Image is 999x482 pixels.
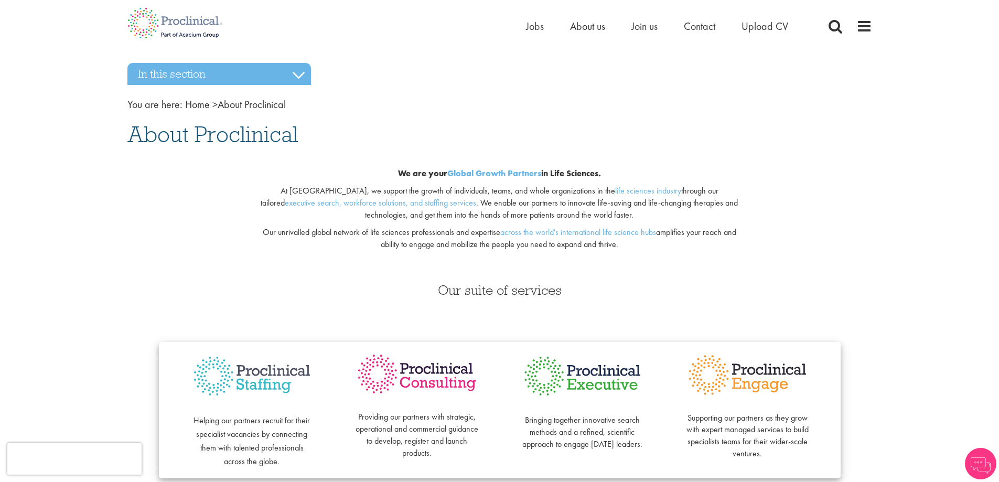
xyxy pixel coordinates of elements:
a: breadcrumb link to Home [185,98,210,111]
h3: Our suite of services [127,283,872,297]
h3: In this section [127,63,311,85]
a: Join us [631,19,658,33]
a: Jobs [526,19,544,33]
img: Proclinical Consulting [356,352,479,396]
span: About Proclinical [185,98,286,111]
p: Our unrivalled global network of life sciences professionals and expertise amplifies your reach a... [254,227,745,251]
p: Providing our partners with strategic, operational and commercial guidance to develop, register a... [356,400,479,459]
img: Proclinical Executive [521,352,644,400]
span: About Proclinical [127,120,298,148]
b: We are your in Life Sciences. [398,168,601,179]
iframe: reCAPTCHA [7,443,142,475]
a: across the world's international life science hubs [500,227,656,238]
span: > [212,98,218,111]
img: Chatbot [965,448,996,479]
a: Contact [684,19,715,33]
p: At [GEOGRAPHIC_DATA], we support the growth of individuals, teams, and whole organizations in the... [254,185,745,221]
img: Proclinical Engage [686,352,809,398]
a: About us [570,19,605,33]
img: Proclinical Staffing [190,352,314,400]
p: Bringing together innovative search methods and a refined, scientific approach to engage [DATE] l... [521,402,644,450]
a: life sciences industry [615,185,681,196]
a: Upload CV [742,19,788,33]
a: Global Growth Partners [447,168,541,179]
p: Supporting our partners as they grow with expert managed services to build specialists teams for ... [686,400,809,460]
a: executive search, workforce solutions, and staffing services [285,197,476,208]
span: You are here: [127,98,182,111]
span: Helping our partners recruit for their specialist vacancies by connecting them with talented prof... [194,415,310,467]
